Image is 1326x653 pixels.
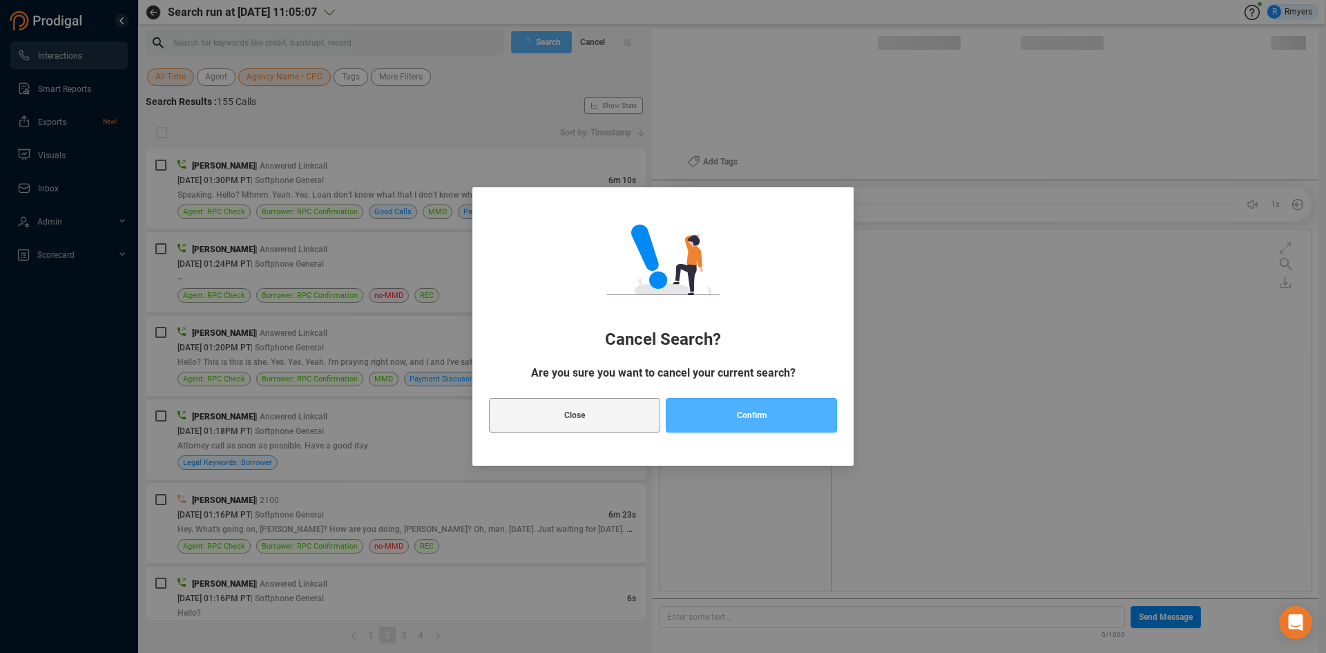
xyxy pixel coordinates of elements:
span: Cancel Search? [605,327,721,353]
span: Close [564,398,585,433]
div: Open Intercom Messenger [1279,606,1312,639]
button: Confirm [666,398,837,433]
button: Close [489,398,660,433]
span: Are you sure you want to cancel your current search? [531,364,796,381]
span: Confirm [737,398,767,433]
